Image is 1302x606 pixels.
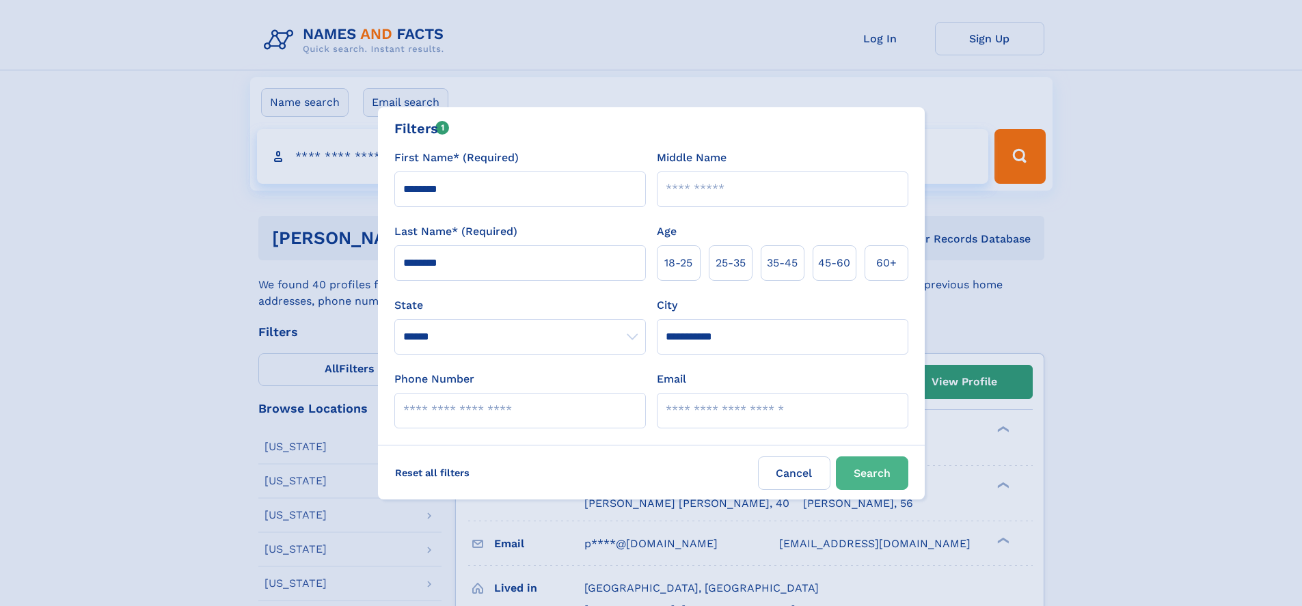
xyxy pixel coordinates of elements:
[657,297,677,314] label: City
[657,371,686,387] label: Email
[386,456,478,489] label: Reset all filters
[876,255,897,271] span: 60+
[394,371,474,387] label: Phone Number
[394,297,646,314] label: State
[657,150,727,166] label: Middle Name
[664,255,692,271] span: 18‑25
[836,456,908,490] button: Search
[394,223,517,240] label: Last Name* (Required)
[818,255,850,271] span: 45‑60
[716,255,746,271] span: 25‑35
[394,150,519,166] label: First Name* (Required)
[758,456,830,490] label: Cancel
[657,223,677,240] label: Age
[394,118,450,139] div: Filters
[767,255,798,271] span: 35‑45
